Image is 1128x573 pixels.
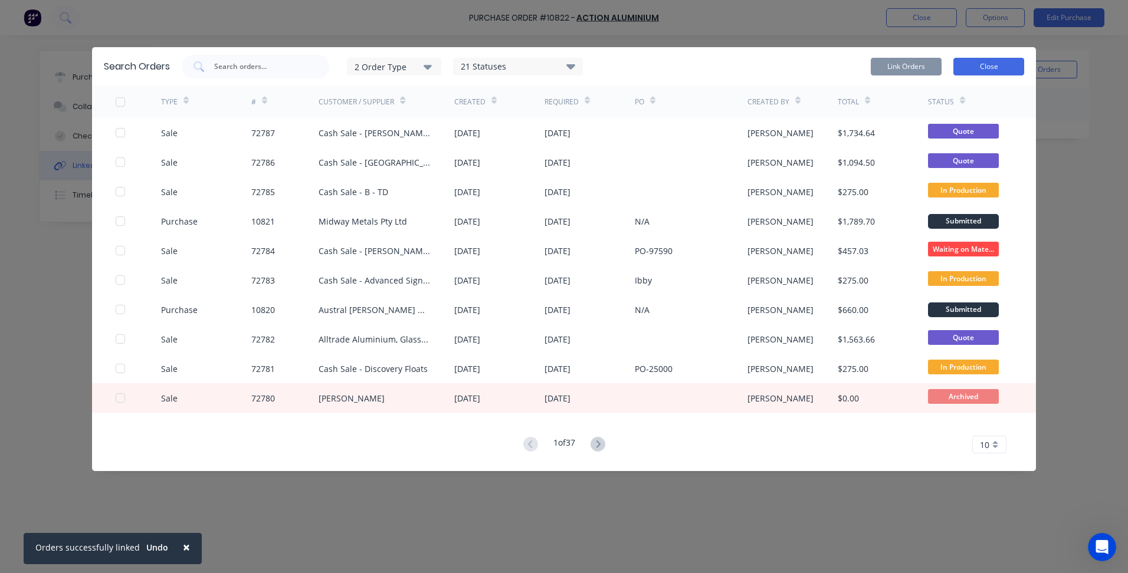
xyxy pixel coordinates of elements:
[928,242,999,256] span: Waiting on Mate...
[319,186,388,198] div: Cash Sale - B - TD
[161,156,178,169] div: Sale
[747,333,814,345] div: [PERSON_NAME]
[161,333,178,345] div: Sale
[454,127,480,139] div: [DATE]
[928,97,954,107] div: Status
[454,333,480,345] div: [DATE]
[454,363,480,375] div: [DATE]
[161,97,178,107] div: TYPE
[635,274,652,286] div: Ibby
[454,215,480,228] div: [DATE]
[319,304,431,316] div: Austral [PERSON_NAME] Metals
[454,97,486,107] div: Created
[355,60,434,73] div: 2 Order Type
[928,214,999,229] div: Submitted
[747,97,789,107] div: Created By
[319,127,431,139] div: Cash Sale - [PERSON_NAME]
[928,183,999,197] span: In Production
[838,333,875,345] div: $1,563.66
[454,304,480,316] div: [DATE]
[838,363,868,375] div: $275.00
[928,389,999,404] span: Archived
[161,363,178,375] div: Sale
[251,215,275,228] div: 10821
[251,97,256,107] div: #
[928,124,999,139] span: Quote
[747,363,814,375] div: [PERSON_NAME]
[545,363,570,375] div: [DATE]
[635,363,673,375] div: PO-25000
[251,186,275,198] div: 72785
[545,127,570,139] div: [DATE]
[545,215,570,228] div: [DATE]
[251,156,275,169] div: 72786
[747,274,814,286] div: [PERSON_NAME]
[319,97,394,107] div: Customer / Supplier
[545,392,570,404] div: [DATE]
[747,127,814,139] div: [PERSON_NAME]
[251,392,275,404] div: 72780
[454,186,480,198] div: [DATE]
[953,58,1024,75] button: Close
[980,439,989,451] span: 10
[838,156,875,169] div: $1,094.50
[928,302,999,317] div: Submitted
[319,333,431,345] div: Alltrade Aluminium, Glass & Stainless Steel P/L
[171,533,202,561] button: Close
[319,156,431,169] div: Cash Sale - [GEOGRAPHIC_DATA]
[251,274,275,286] div: 72783
[319,245,431,257] div: Cash Sale - [PERSON_NAME] Engineering
[251,363,275,375] div: 72781
[838,304,868,316] div: $660.00
[928,330,999,345] span: Quote
[161,215,198,228] div: Purchase
[838,245,868,257] div: $457.03
[635,245,673,257] div: PO-97590
[454,245,480,257] div: [DATE]
[838,186,868,198] div: $275.00
[183,539,190,555] span: ×
[1088,533,1116,561] iframe: Intercom live chat
[747,304,814,316] div: [PERSON_NAME]
[747,186,814,198] div: [PERSON_NAME]
[838,97,859,107] div: Total
[161,127,178,139] div: Sale
[635,97,644,107] div: PO
[161,186,178,198] div: Sale
[545,304,570,316] div: [DATE]
[104,60,170,74] div: Search Orders
[545,186,570,198] div: [DATE]
[213,61,311,73] input: Search orders...
[838,215,875,228] div: $1,789.70
[140,539,175,556] button: Undo
[454,274,480,286] div: [DATE]
[747,215,814,228] div: [PERSON_NAME]
[635,304,650,316] div: N/A
[35,541,140,554] div: Orders successfully linked
[251,245,275,257] div: 72784
[747,245,814,257] div: [PERSON_NAME]
[251,127,275,139] div: 72787
[161,304,198,316] div: Purchase
[747,392,814,404] div: [PERSON_NAME]
[319,274,431,286] div: Cash Sale - Advanced Signmakers
[928,360,999,374] span: In Production
[161,274,178,286] div: Sale
[545,274,570,286] div: [DATE]
[161,245,178,257] div: Sale
[871,58,942,75] button: Link Orders
[347,58,441,75] button: 2 Order Type
[635,215,650,228] div: N/A
[319,215,407,228] div: Midway Metals Pty Ltd
[553,436,575,453] div: 1 of 37
[545,97,579,107] div: Required
[251,304,275,316] div: 10820
[838,392,859,404] div: $0.00
[251,333,275,345] div: 72782
[319,392,385,404] div: [PERSON_NAME]
[838,274,868,286] div: $275.00
[454,60,582,73] div: 21 Statuses
[545,245,570,257] div: [DATE]
[454,392,480,404] div: [DATE]
[454,156,480,169] div: [DATE]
